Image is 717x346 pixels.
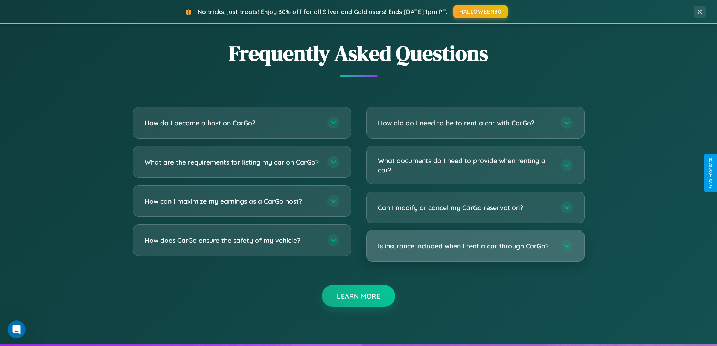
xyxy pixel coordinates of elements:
[198,8,448,15] span: No tricks, just treats! Enjoy 30% off for all Silver and Gold users! Ends [DATE] 1pm PT.
[145,197,320,206] h3: How can I maximize my earnings as a CarGo host?
[378,241,553,251] h3: Is insurance included when I rent a car through CarGo?
[8,320,26,338] iframe: Intercom live chat
[145,118,320,128] h3: How do I become a host on CarGo?
[378,118,553,128] h3: How old do I need to be to rent a car with CarGo?
[708,158,713,188] div: Give Feedback
[378,203,553,212] h3: Can I modify or cancel my CarGo reservation?
[145,157,320,167] h3: What are the requirements for listing my car on CarGo?
[322,285,395,307] button: Learn More
[133,39,585,68] h2: Frequently Asked Questions
[378,156,553,174] h3: What documents do I need to provide when renting a car?
[145,236,320,245] h3: How does CarGo ensure the safety of my vehicle?
[453,5,508,18] button: HALLOWEEN30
